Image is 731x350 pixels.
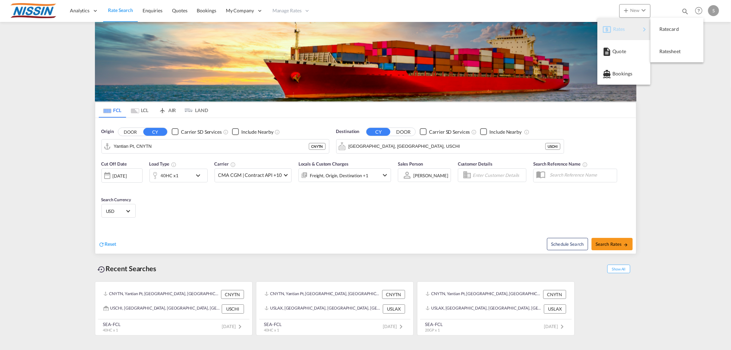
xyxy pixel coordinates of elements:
[603,43,645,60] div: Quote
[641,25,649,34] md-icon: icon-chevron-right
[613,22,621,36] span: Rates
[612,67,620,81] span: Bookings
[603,65,645,82] div: Bookings
[612,45,620,58] span: Quote
[597,40,650,62] button: Quote
[597,62,650,85] button: Bookings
